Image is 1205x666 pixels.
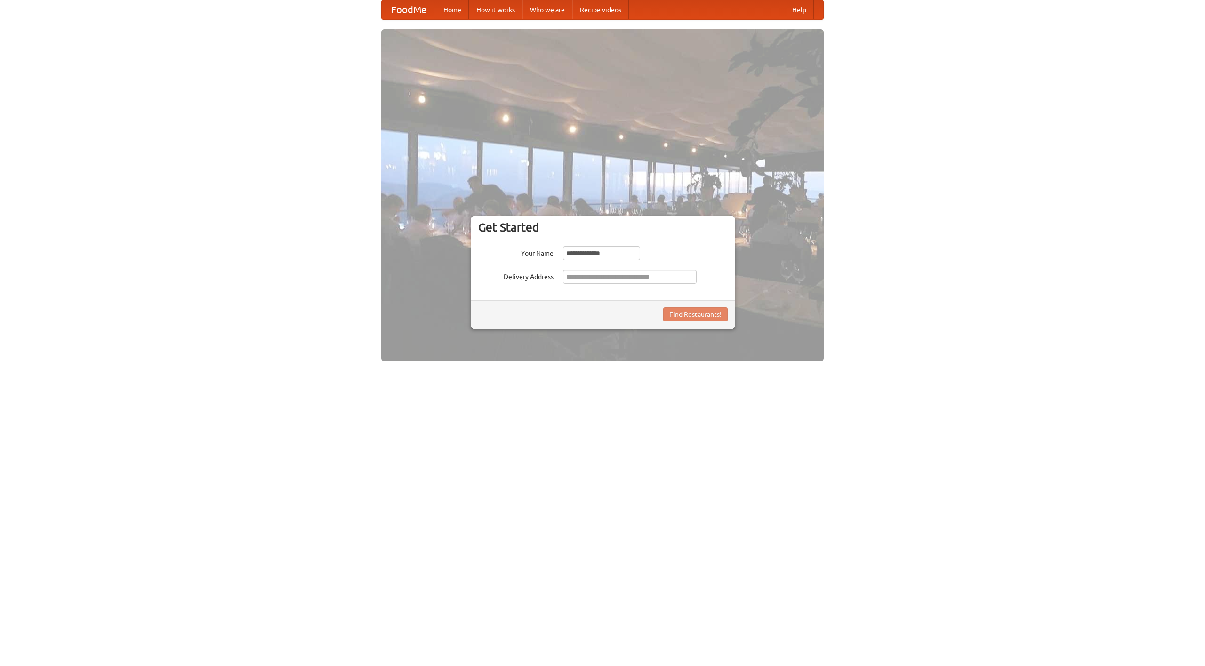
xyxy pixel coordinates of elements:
label: Your Name [478,246,554,258]
h3: Get Started [478,220,728,234]
a: Help [785,0,814,19]
a: Who we are [522,0,572,19]
label: Delivery Address [478,270,554,281]
a: Home [436,0,469,19]
button: Find Restaurants! [663,307,728,321]
a: FoodMe [382,0,436,19]
a: How it works [469,0,522,19]
a: Recipe videos [572,0,629,19]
